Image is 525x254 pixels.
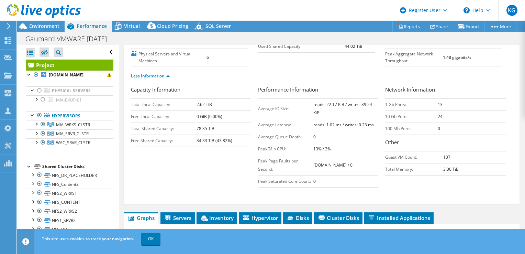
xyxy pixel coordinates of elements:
[385,110,437,123] td: 10 Gb Ports:
[345,43,362,49] b: 44.02 TiB
[42,162,113,171] div: Shared Cluster Disks
[141,233,160,245] a: OK
[206,40,247,45] b: [DATE] 11:37 (-04:00)
[26,216,113,225] a: NFS1_SRVR2
[22,35,118,43] h1: Gaumard VMWARE [DATE]
[385,86,505,95] h3: Network Information
[385,123,437,135] td: 100 Mb Ports:
[313,122,374,128] b: reads: 1.02 ms / writes: 0.23 ms
[26,180,113,189] a: NFS_Content2
[197,126,214,131] b: 78.35 TiB
[26,138,113,147] a: WAC_SRVR_CLSTR
[385,51,443,64] label: Peak Aggregate Network Throughput
[124,23,140,29] span: Virtual
[313,102,372,116] b: reads: 22.17 KiB / writes: 39.24 KiB
[131,135,197,147] td: Free Shared Capacity:
[385,151,443,163] td: Guest VM Count:
[42,236,134,242] span: This site uses cookies to track your navigation.
[206,54,209,60] b: 6
[438,114,443,119] b: 24
[258,86,378,95] h3: Performance Information
[131,73,170,79] a: Less Information
[29,23,59,29] span: Environment
[453,21,485,32] a: Export
[26,171,113,180] a: NFS_DR_PLACEHOLDER
[26,129,113,138] a: MIA_SRVR_CLSTR
[26,225,113,234] a: NFS_DB
[26,198,113,207] a: NFS_CONTENT
[131,86,251,95] h3: Capacity Information
[368,214,430,221] span: Installed Applications
[26,111,113,120] a: Hypervisors
[258,119,313,131] td: Average Latency:
[463,7,470,13] svg: \n
[197,114,222,119] b: 0 GiB (0.00%)
[313,134,316,140] b: 0
[131,98,197,110] td: Total Local Capacity:
[443,154,450,160] b: 137
[157,23,188,29] span: Cloud Pricing
[56,140,90,146] span: WAC_SRVR_CLSTR
[127,214,155,221] span: Graphs
[131,123,197,135] td: Total Shared Capacity:
[77,23,107,29] span: Performance
[385,163,443,175] td: Total Memory:
[197,138,232,144] b: 34.33 TiB (43.82%)
[438,126,440,131] b: 0
[164,214,191,221] span: Servers
[258,98,313,119] td: Average IO Size:
[56,131,89,137] span: MIA_SRVR_CLSTR
[131,110,197,123] td: Free Local Capacity:
[26,86,113,95] a: Physical Servers
[131,51,207,64] label: Physical Servers and Virtual Machines
[313,178,316,184] b: 0
[385,98,437,110] td: 1 Gb Ports:
[258,143,313,155] td: Peak/Min CPU:
[287,214,309,221] span: Disks
[26,95,113,104] a: MIA-BKUP-01
[438,102,443,107] b: 13
[26,71,113,80] a: [DOMAIN_NAME]
[205,23,231,29] span: SQL Server
[392,21,425,32] a: Reports
[26,189,113,198] a: NFS2_WRKS1
[26,207,113,216] a: NFS2_WRKS2
[26,120,113,129] a: MIA_WRKS_CLSTR
[443,166,459,172] b: 3.00 TiB
[258,43,345,50] label: Used Shared Capacity
[313,162,353,168] b: [DOMAIN_NAME] / 0
[26,60,113,71] a: Project
[425,21,453,32] a: Share
[443,40,458,45] b: 2.44 TiB
[242,214,278,221] span: Hypervisor
[317,214,359,221] span: Cluster Disks
[49,72,83,78] b: [DOMAIN_NAME]
[258,131,313,143] td: Average Queue Depth:
[484,21,516,32] a: More
[258,155,313,175] td: Peak Page Faults per Second:
[313,146,331,152] b: 13% / 3%
[200,214,234,221] span: Inventory
[197,102,212,107] b: 2.62 TiB
[506,5,517,16] span: KG
[56,97,82,103] span: MIA-BKUP-01
[385,138,505,148] h3: Other
[443,54,471,60] b: 1.48 gigabits/s
[258,175,313,187] td: Peak Saturated Core Count:
[56,122,90,128] span: MIA_WRKS_CLSTR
